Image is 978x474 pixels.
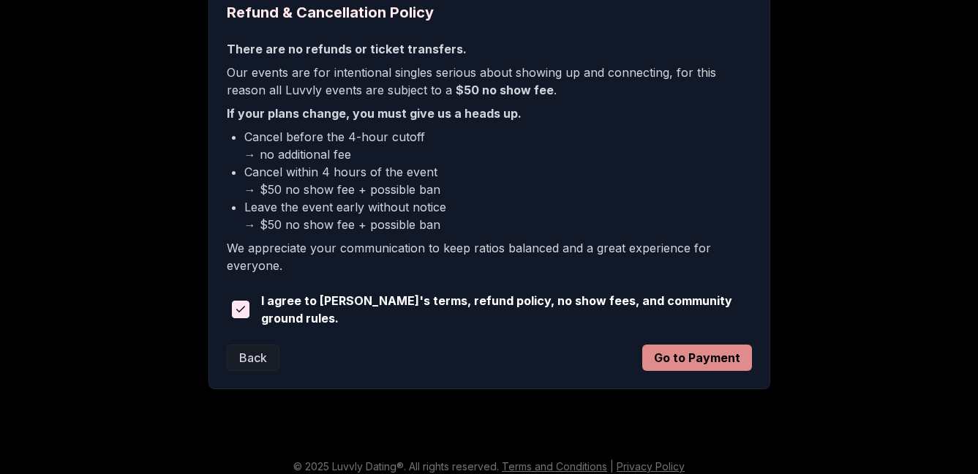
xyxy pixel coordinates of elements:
[227,2,752,23] h2: Refund & Cancellation Policy
[227,40,752,58] p: There are no refunds or ticket transfers.
[261,292,752,327] span: I agree to [PERSON_NAME]'s terms, refund policy, no show fees, and community ground rules.
[610,460,614,473] span: |
[456,83,554,97] b: $50 no show fee
[617,460,685,473] a: Privacy Policy
[244,198,752,233] li: Leave the event early without notice → $50 no show fee + possible ban
[227,105,752,122] p: If your plans change, you must give us a heads up.
[227,345,279,371] button: Back
[642,345,752,371] button: Go to Payment
[244,163,752,198] li: Cancel within 4 hours of the event → $50 no show fee + possible ban
[227,64,752,99] p: Our events are for intentional singles serious about showing up and connecting, for this reason a...
[227,239,752,274] p: We appreciate your communication to keep ratios balanced and a great experience for everyone.
[502,460,607,473] a: Terms and Conditions
[244,128,752,163] li: Cancel before the 4-hour cutoff → no additional fee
